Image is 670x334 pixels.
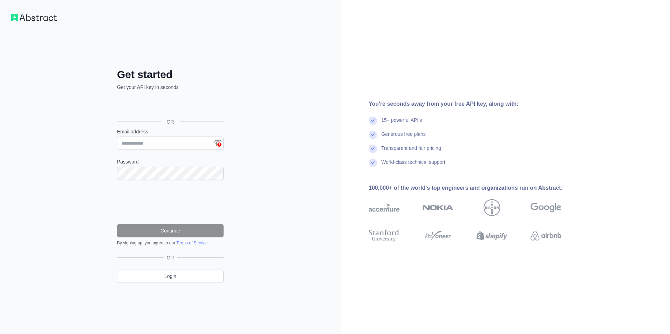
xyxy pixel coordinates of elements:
[369,184,584,192] div: 100,000+ of the world's top engineers and organizations run on Abstract:
[164,254,177,261] span: OR
[381,117,422,131] div: 15+ powerful API's
[117,188,224,216] iframe: reCAPTCHA
[381,131,426,145] div: Generous free plans
[117,270,224,283] a: Login
[369,117,377,125] img: check mark
[423,228,453,243] img: payoneer
[477,228,507,243] img: shopify
[381,145,441,159] div: Transparent and fair pricing
[114,98,226,114] iframe: Sign in with Google Button
[369,100,584,108] div: You're seconds away from your free API key, along with:
[369,159,377,167] img: check mark
[423,199,453,216] img: nokia
[369,199,399,216] img: accenture
[484,199,500,216] img: bayer
[531,199,561,216] img: google
[117,84,224,91] p: Get your API key in seconds
[381,159,445,173] div: World-class technical support
[117,240,224,246] div: By signing up, you agree to our .
[11,14,57,21] img: Workflow
[117,158,224,165] label: Password
[531,228,561,243] img: airbnb
[117,128,224,135] label: Email address
[117,68,224,81] h2: Get started
[369,228,399,243] img: stanford university
[176,241,207,245] a: Terms of Service
[369,145,377,153] img: check mark
[117,224,224,237] button: Continue
[369,131,377,139] img: check mark
[161,118,180,125] span: OR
